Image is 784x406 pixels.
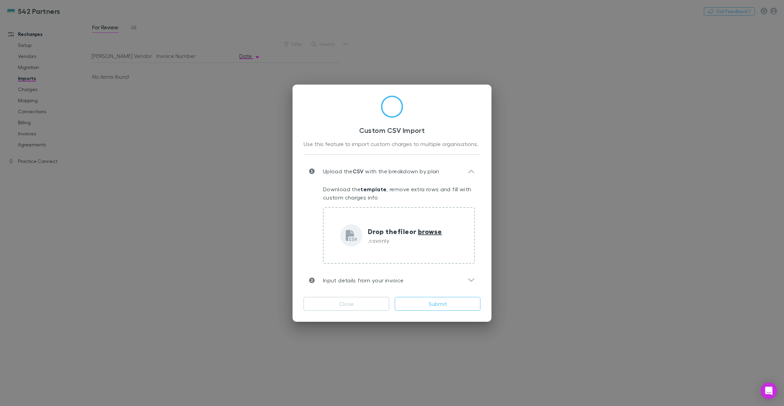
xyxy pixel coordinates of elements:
[304,297,389,311] button: Close
[368,226,442,236] p: Drop the file or
[361,186,386,193] a: template
[353,168,364,175] strong: CSV
[304,126,480,134] h3: Custom CSV Import
[304,269,480,291] div: Input details from your invoice
[368,236,442,245] p: .csv only
[323,185,475,202] p: Download the , remove extra rows and fill with custom charges info
[315,167,439,175] p: Upload the with the breakdown by plan
[395,297,480,311] button: Submit
[315,276,403,284] p: Input details from your invoice
[418,227,442,236] span: browse
[304,140,480,149] div: Use this feature to import custom charges to multiple organisations.
[761,383,777,399] div: Open Intercom Messenger
[304,160,480,182] div: Upload theCSV with the breakdown by plan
